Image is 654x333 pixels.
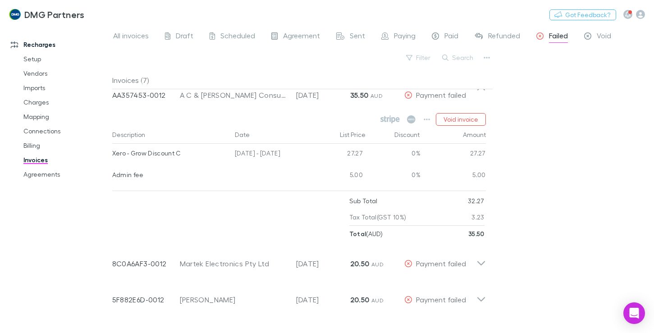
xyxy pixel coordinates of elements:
strong: 35.50 [350,91,369,100]
strong: Total [349,230,366,237]
a: Agreements [14,167,117,182]
div: 5F882E6D-0012[PERSON_NAME][DATE]20.50 AUDPayment failed [105,278,493,314]
a: Charges [14,95,117,109]
button: Filter [402,52,436,63]
span: Refunded [488,31,520,43]
a: Mapping [14,109,117,124]
span: Paying [394,31,416,43]
div: 27.27 [421,144,486,165]
strong: 35.50 [468,230,485,237]
div: 0% [366,144,421,165]
div: 0% [366,165,421,187]
p: 3.23 [471,209,484,225]
strong: 20.50 [350,295,370,304]
a: Billing [14,138,117,153]
span: AUD [371,297,384,304]
p: Sub Total [349,193,378,209]
div: 27.27 [312,144,366,165]
button: Search [438,52,479,63]
a: Recharges [2,37,117,52]
a: Vendors [14,66,117,81]
strong: 20.50 [350,259,370,268]
span: Sent [350,31,365,43]
p: ( AUD ) [349,226,383,242]
p: [DATE] [296,90,350,100]
a: Connections [14,124,117,138]
p: 8C0A6AF3-0012 [112,258,180,269]
span: Draft [176,31,193,43]
span: Payment failed [416,91,466,99]
span: Void [597,31,611,43]
span: Paid [444,31,458,43]
p: [DATE] [296,258,350,269]
div: 5.00 [421,165,486,187]
span: Payment failed [416,259,466,268]
div: Martek Electronics Pty Ltd [180,258,287,269]
p: AA357453-0012 [112,90,180,100]
div: A C & [PERSON_NAME] Consultancy Pty Ltd [180,90,287,100]
img: DMG Partners's Logo [9,9,21,20]
div: [DATE] - [DATE] [231,144,312,165]
h3: DMG Partners [24,9,85,20]
button: Void invoice [436,113,486,126]
a: Invoices [14,153,117,167]
div: Xero - Grow Discount C [112,144,228,163]
div: Invoice NumberAA357453-0012CustomerA C & [PERSON_NAME] Consultancy Pty LtdInvoice Date[DATE]Amoun... [105,73,493,109]
span: AUD [370,92,383,99]
span: Scheduled [220,31,255,43]
span: Payment failed [416,295,466,304]
div: [PERSON_NAME] [180,294,287,305]
div: 5.00 [312,165,366,187]
a: Setup [14,52,117,66]
p: [DATE] [296,294,350,305]
a: DMG Partners [4,4,90,25]
div: Admin fee [112,165,228,184]
span: Failed [549,31,568,43]
div: 8C0A6AF3-0012Martek Electronics Pty Ltd[DATE]20.50 AUDPayment failed [105,242,493,278]
p: 32.27 [468,193,485,209]
span: AUD [371,261,384,268]
span: Agreement [283,31,320,43]
p: Tax Total (GST 10%) [349,209,407,225]
button: Got Feedback? [549,9,616,20]
p: 5F882E6D-0012 [112,294,180,305]
span: All invoices [113,31,149,43]
a: Imports [14,81,117,95]
div: Open Intercom Messenger [623,302,645,324]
